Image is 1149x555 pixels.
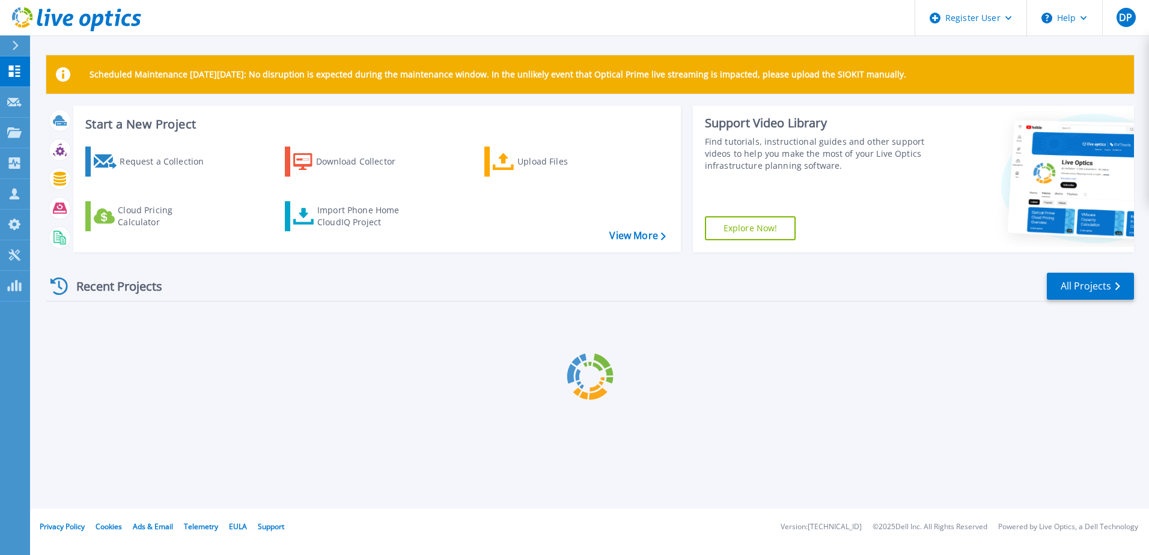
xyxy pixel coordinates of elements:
[517,150,614,174] div: Upload Files
[46,271,178,301] div: Recent Projects
[120,150,216,174] div: Request a Collection
[133,521,173,532] a: Ads & Email
[285,147,419,177] a: Download Collector
[85,201,219,231] a: Cloud Pricing Calculator
[85,147,219,177] a: Request a Collection
[118,204,214,228] div: Cloud Pricing Calculator
[85,118,665,131] h3: Start a New Project
[317,204,411,228] div: Import Phone Home CloudIQ Project
[998,523,1138,531] li: Powered by Live Optics, a Dell Technology
[96,521,122,532] a: Cookies
[258,521,284,532] a: Support
[1047,273,1134,300] a: All Projects
[873,523,987,531] li: © 2025 Dell Inc. All Rights Reserved
[1119,13,1132,22] span: DP
[705,115,930,131] div: Support Video Library
[90,70,906,79] p: Scheduled Maintenance [DATE][DATE]: No disruption is expected during the maintenance window. In t...
[609,230,665,241] a: View More
[316,150,412,174] div: Download Collector
[484,147,618,177] a: Upload Files
[781,523,862,531] li: Version: [TECHNICAL_ID]
[705,136,930,172] div: Find tutorials, instructional guides and other support videos to help you make the most of your L...
[705,216,796,240] a: Explore Now!
[40,521,85,532] a: Privacy Policy
[184,521,218,532] a: Telemetry
[229,521,247,532] a: EULA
